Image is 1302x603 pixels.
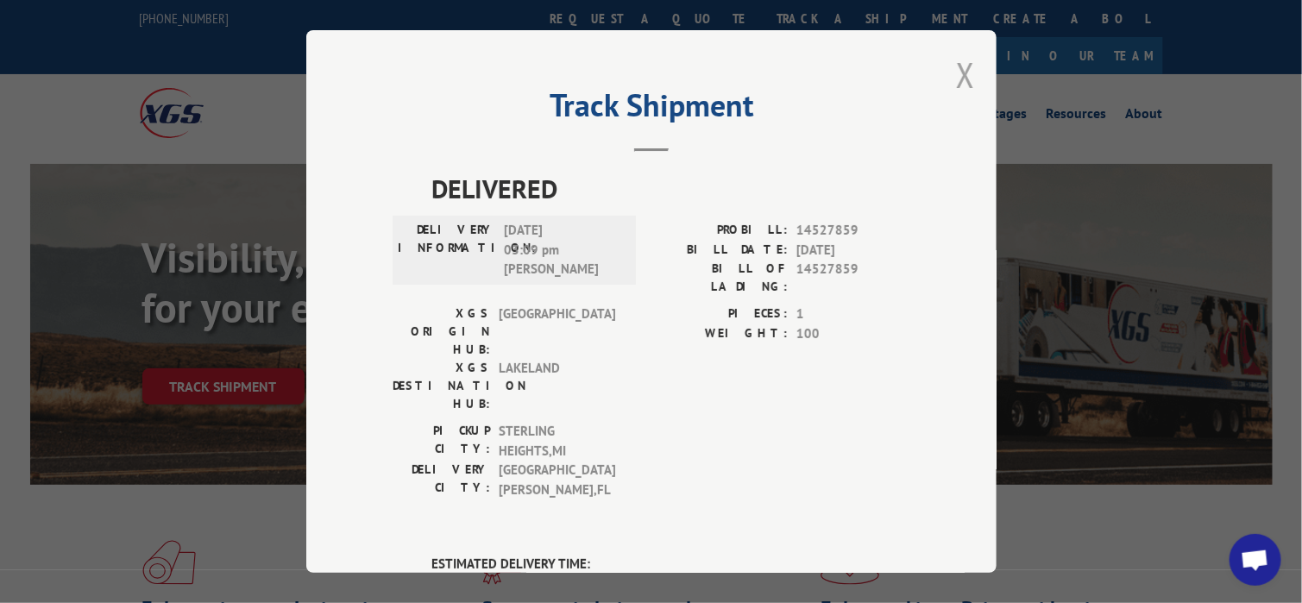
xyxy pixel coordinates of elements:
span: [GEOGRAPHIC_DATA] [499,305,615,359]
span: LAKELAND [499,359,615,413]
span: 14527859 [796,260,910,296]
span: DELIVERED [431,169,910,208]
label: PROBILL: [651,221,788,241]
label: XGS DESTINATION HUB: [393,359,490,413]
label: PICKUP CITY: [393,422,490,461]
label: BILL DATE: [651,241,788,261]
span: 1 [796,305,910,324]
span: 100 [796,324,910,344]
h2: Track Shipment [393,93,910,126]
label: ESTIMATED DELIVERY TIME: [431,555,910,575]
label: XGS ORIGIN HUB: [393,305,490,359]
button: Close modal [956,52,975,97]
a: Open chat [1230,534,1281,586]
span: [GEOGRAPHIC_DATA][PERSON_NAME] , FL [499,461,615,499]
span: [DATE] [796,241,910,261]
label: DELIVERY INFORMATION: [398,221,495,280]
label: WEIGHT: [651,324,788,344]
label: DELIVERY CITY: [393,461,490,499]
label: BILL OF LADING: [651,260,788,296]
label: PIECES: [651,305,788,324]
span: STERLING HEIGHTS , MI [499,422,615,461]
span: [DATE] 03:09 pm [PERSON_NAME] [504,221,620,280]
span: 14527859 [796,221,910,241]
